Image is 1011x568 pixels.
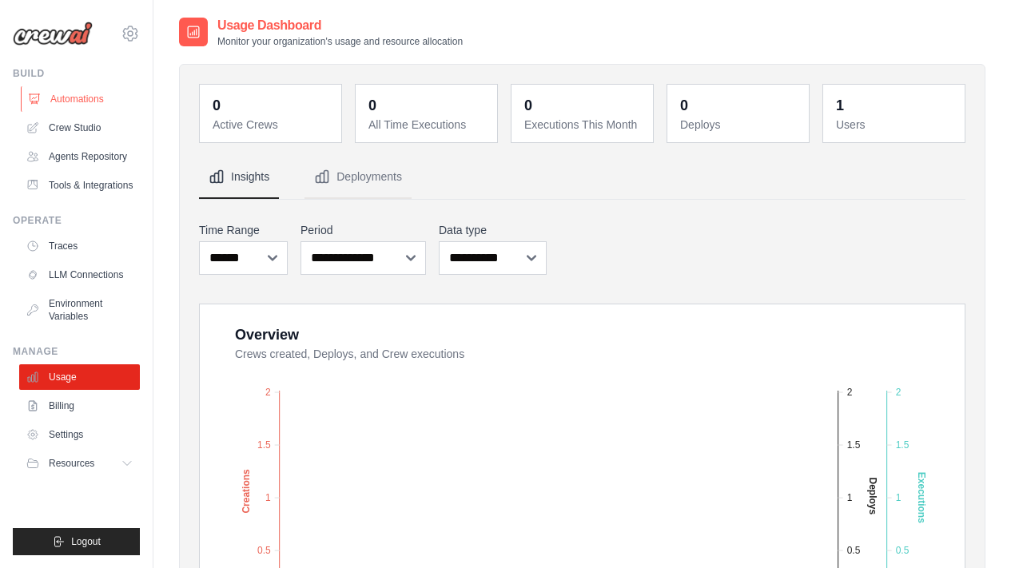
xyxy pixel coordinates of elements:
label: Time Range [199,222,288,238]
p: Monitor your organization's usage and resource allocation [217,35,463,48]
button: Deployments [304,156,412,199]
tspan: 2 [896,387,902,398]
label: Data type [439,222,547,238]
tspan: 1.5 [847,439,861,451]
span: Logout [71,535,101,548]
dt: All Time Executions [368,117,488,133]
h2: Usage Dashboard [217,16,463,35]
tspan: 1 [265,492,271,503]
nav: Tabs [199,156,965,199]
a: Automations [21,86,141,112]
text: Creations [241,469,252,514]
tspan: 0.5 [257,545,271,556]
tspan: 1.5 [257,439,271,451]
tspan: 2 [265,387,271,398]
dt: Active Crews [213,117,332,133]
div: 0 [680,94,688,117]
a: Crew Studio [19,115,140,141]
dt: Users [836,117,955,133]
span: Resources [49,457,94,470]
div: Operate [13,214,140,227]
div: Manage [13,345,140,358]
dt: Crews created, Deploys, and Crew executions [235,346,945,362]
div: 0 [368,94,376,117]
button: Resources [19,451,140,476]
text: Executions [916,472,927,523]
a: Settings [19,422,140,447]
a: Traces [19,233,140,259]
a: Billing [19,393,140,419]
div: Overview [235,324,299,346]
div: Build [13,67,140,80]
tspan: 1.5 [896,439,910,451]
a: Environment Variables [19,291,140,329]
tspan: 2 [847,387,853,398]
tspan: 1 [896,492,902,503]
tspan: 1 [847,492,853,503]
div: 1 [836,94,844,117]
button: Insights [199,156,279,199]
a: LLM Connections [19,262,140,288]
img: Logo [13,22,93,46]
div: 0 [213,94,221,117]
text: Deploys [867,477,878,514]
a: Agents Repository [19,144,140,169]
a: Tools & Integrations [19,173,140,198]
label: Period [301,222,426,238]
a: Usage [19,364,140,390]
tspan: 0.5 [896,545,910,556]
div: 0 [524,94,532,117]
button: Logout [13,528,140,555]
dt: Executions This Month [524,117,643,133]
dt: Deploys [680,117,799,133]
tspan: 0.5 [847,545,861,556]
